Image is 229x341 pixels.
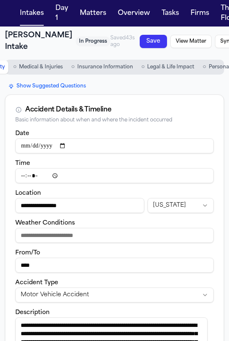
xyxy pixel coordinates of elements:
[141,63,145,71] span: ○
[203,63,206,71] span: ○
[77,64,133,70] span: Insurance Information
[17,5,47,22] button: Intakes
[140,35,167,48] button: Save
[148,198,214,213] button: Incident state
[15,190,41,196] label: Location
[76,36,110,46] span: In Progress
[15,280,58,286] label: Accident Type
[110,35,136,48] span: Saved 43s ago
[19,64,63,70] span: Medical & Injuries
[76,5,110,22] button: Matters
[5,30,72,53] h1: [PERSON_NAME] Intake
[15,228,214,243] input: Weather conditions
[5,81,89,91] button: Show Suggested Questions
[15,310,50,316] label: Description
[13,63,17,71] span: ○
[15,258,214,273] input: From/To destination
[170,35,212,48] button: View Matter
[15,220,75,226] label: Weather Conditions
[158,5,182,22] button: Tasks
[15,250,40,256] label: From/To
[15,168,214,183] input: Incident time
[10,60,66,74] button: Go to Medical & Injuries
[15,138,214,153] input: Incident date
[15,160,30,167] label: Time
[15,117,214,123] div: Basic information about when and where the incident occurred
[25,105,111,115] div: Accident Details & Timeline
[138,60,198,74] button: Go to Legal & Life Impact
[68,60,136,74] button: Go to Insurance Information
[187,5,212,22] button: Firms
[147,64,194,70] span: Legal & Life Impact
[15,131,29,137] label: Date
[71,63,74,71] span: ○
[15,198,144,213] input: Incident location
[114,5,153,22] button: Overview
